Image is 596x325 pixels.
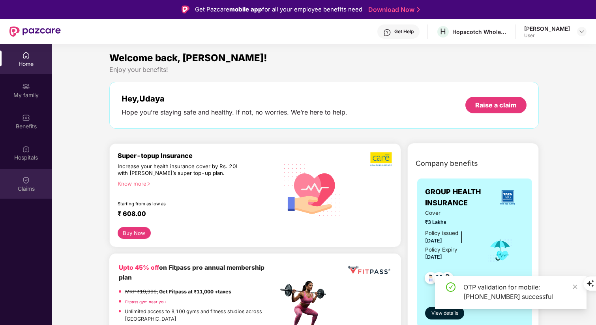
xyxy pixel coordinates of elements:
[109,52,267,64] span: Welcome back, [PERSON_NAME]!
[125,289,158,295] del: MRP ₹19,999,
[109,66,539,74] div: Enjoy your benefits!
[425,209,477,217] span: Cover
[497,187,518,208] img: insurerLogo
[22,114,30,122] img: svg+xml;base64,PHN2ZyBpZD0iQmVuZWZpdHMiIHhtbG5zPSJodHRwOi8vd3d3LnczLm9yZy8yMDAwL3N2ZyIgd2lkdGg9Ij...
[383,28,391,36] img: svg+xml;base64,PHN2ZyBpZD0iSGVscC0zMngzMiIgeG1sbnM9Imh0dHA6Ly93d3cudzMub3JnLzIwMDAvc3ZnIiB3aWR0aD...
[229,6,262,13] strong: mobile app
[370,152,393,167] img: b5dec4f62d2307b9de63beb79f102df3.png
[195,5,362,14] div: Get Pazcare for all your employee benefits need
[22,176,30,184] img: svg+xml;base64,PHN2ZyBpZD0iQ2xhaW0iIHhtbG5zPSJodHRwOi8vd3d3LnczLm9yZy8yMDAwL3N2ZyIgd2lkdGg9IjIwIi...
[394,28,414,35] div: Get Help
[122,108,347,116] div: Hope you’re staying safe and healthy. If not, no worries. We’re here to help.
[452,28,508,36] div: Hopscotch Wholesale Trading Private Limited
[118,227,151,239] button: Buy Now
[425,186,491,209] span: GROUP HEALTH INSURANCE
[524,25,570,32] div: [PERSON_NAME]
[421,270,440,289] img: svg+xml;base64,PHN2ZyB4bWxucz0iaHR0cDovL3d3dy53My5vcmcvMjAwMC9zdmciIHdpZHRoPSI0OC45NDMiIGhlaWdodD...
[122,94,347,103] div: Hey, Udaya
[416,158,478,169] span: Company benefits
[22,51,30,59] img: svg+xml;base64,PHN2ZyBpZD0iSG9tZSIgeG1sbnM9Imh0dHA6Ly93d3cudzMub3JnLzIwMDAvc3ZnIiB3aWR0aD0iMjAiIG...
[118,201,245,207] div: Starting from as low as
[572,284,578,289] span: close
[463,282,577,301] div: OTP validation for mobile: [PHONE_NUMBER] successful
[125,308,278,323] p: Unlimited access to 8,100 gyms and fitness studios across [GEOGRAPHIC_DATA]
[438,270,457,289] img: svg+xml;base64,PHN2ZyB4bWxucz0iaHR0cDovL3d3dy53My5vcmcvMjAwMC9zdmciIHdpZHRoPSI0OC45NDMiIGhlaWdodD...
[425,229,458,237] div: Policy issued
[487,237,513,263] img: icon
[579,28,585,35] img: svg+xml;base64,PHN2ZyBpZD0iRHJvcGRvd24tMzJ4MzIiIHhtbG5zPSJodHRwOi8vd3d3LnczLm9yZy8yMDAwL3N2ZyIgd2...
[118,180,274,186] div: Know more
[524,32,570,39] div: User
[118,152,278,160] div: Super-topup Insurance
[119,264,159,271] b: Upto 45% off
[125,299,166,304] a: Fitpass gym near you
[119,264,264,281] b: on Fitpass pro annual membership plan
[159,289,231,295] strong: Get Fitpass at ₹11,000 +taxes
[9,26,61,37] img: New Pazcare Logo
[429,270,449,289] img: svg+xml;base64,PHN2ZyB4bWxucz0iaHR0cDovL3d3dy53My5vcmcvMjAwMC9zdmciIHdpZHRoPSI0OC45MTUiIGhlaWdodD...
[431,310,458,317] span: View details
[440,27,446,36] span: H
[118,163,244,177] div: Increase your health insurance cover by Rs. 20L with [PERSON_NAME]’s super top-up plan.
[118,210,270,219] div: ₹ 608.00
[182,6,189,13] img: Logo
[346,263,392,277] img: fppp.png
[417,6,420,14] img: Stroke
[278,154,347,224] img: svg+xml;base64,PHN2ZyB4bWxucz0iaHR0cDovL3d3dy53My5vcmcvMjAwMC9zdmciIHhtbG5zOnhsaW5rPSJodHRwOi8vd3...
[146,182,151,186] span: right
[425,246,457,254] div: Policy Expiry
[425,254,442,260] span: [DATE]
[425,238,442,244] span: [DATE]
[425,307,464,319] button: View details
[368,6,418,14] a: Download Now
[22,145,30,153] img: svg+xml;base64,PHN2ZyBpZD0iSG9zcGl0YWxzIiB4bWxucz0iaHR0cDovL3d3dy53My5vcmcvMjAwMC9zdmciIHdpZHRoPS...
[446,282,455,292] span: check-circle
[22,83,30,90] img: svg+xml;base64,PHN2ZyB3aWR0aD0iMjAiIGhlaWdodD0iMjAiIHZpZXdCb3g9IjAgMCAyMCAyMCIgZmlsbD0ibm9uZSIgeG...
[475,101,517,109] div: Raise a claim
[425,218,477,226] span: ₹3 Lakhs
